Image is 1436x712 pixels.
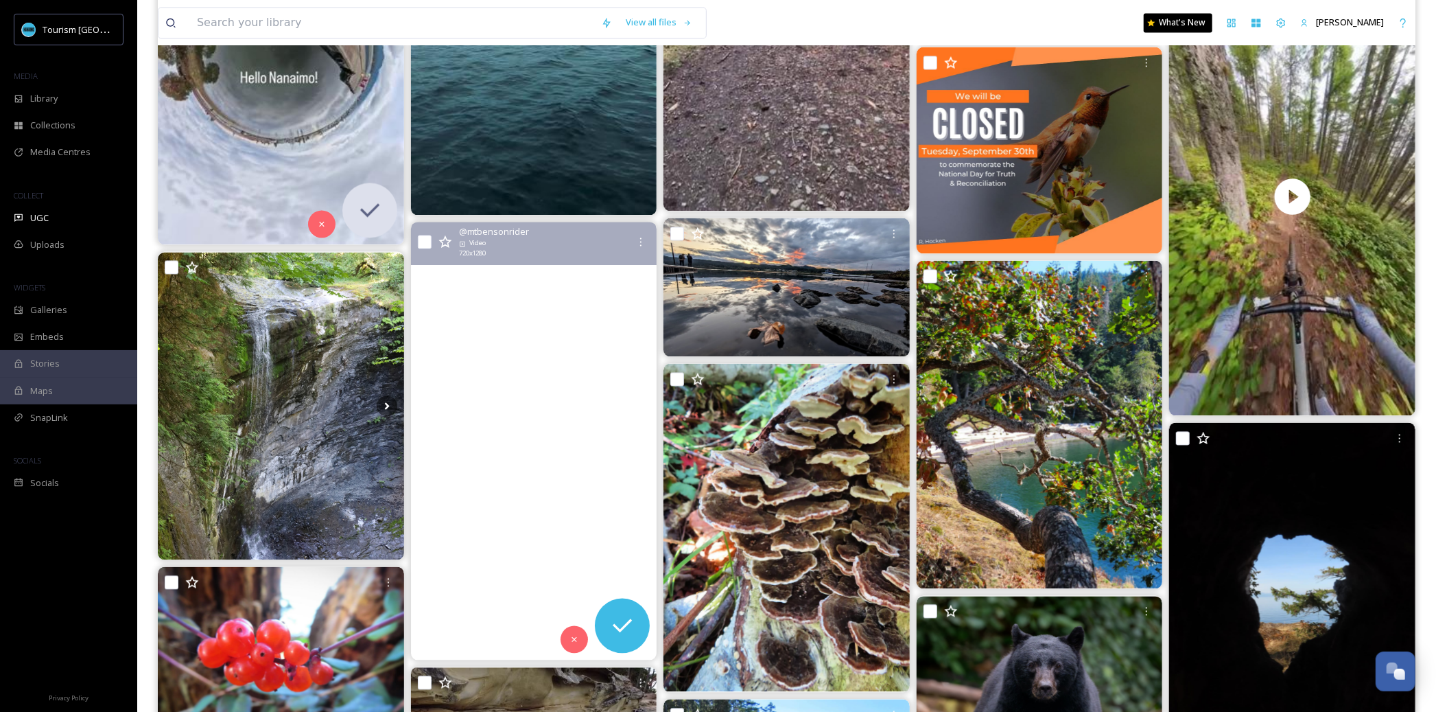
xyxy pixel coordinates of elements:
[22,23,36,36] img: tourism_nanaimo_logo.jpeg
[30,411,68,424] span: SnapLink
[469,238,486,248] span: Video
[30,238,64,251] span: Uploads
[917,260,1163,588] img: Neck Point Vantage Point. #vantagepoint #neckpoint #neckpointpark #explorenanaimo
[30,119,75,132] span: Collections
[30,92,58,105] span: Library
[619,9,699,36] a: View all files
[14,455,41,466] span: SOCIALS
[30,211,49,225] span: UGC
[917,47,1163,253] img: Just a reminder we will be closed tomorrow, Tuesday September 30th, with regular hours resuming W...
[410,222,657,660] video: This trail was in absolutely amazing condition this weekend. So good I went for a second lap the ...
[43,23,165,36] span: Tourism [GEOGRAPHIC_DATA]
[1376,652,1415,691] button: Open Chat
[158,252,404,560] img: With the fall rains returning, Ammonite Falls will be back to its full, powerful flow. If you’ve ...
[663,218,910,356] img: ℝ𝕖𝕗𝕝𝕖𝕔𝕥𝕚𝕠𝕟𝕤 𝕠𝕗 𝕊𝕖𝕡𝕥𝕖𝕞𝕓𝕖𝕣 🍂 • • • • • #treesonseas #brannenlake #nanaimo #nanaimosunset #reflectio...
[30,146,91,159] span: Media Centres
[49,689,89,705] a: Privacy Policy
[30,303,67,317] span: Galleries
[1293,9,1391,36] a: [PERSON_NAME]
[14,190,43,200] span: COLLECT
[1144,13,1212,32] a: What's New
[49,693,89,702] span: Privacy Policy
[1316,16,1384,28] span: [PERSON_NAME]
[14,71,38,81] span: MEDIA
[30,357,60,370] span: Stories
[459,249,486,258] span: 720 x 1280
[14,282,45,292] span: WIDGETS
[30,476,59,490] span: Socials
[190,8,594,38] input: Search your library
[459,225,530,238] span: @ mtbensonrider
[663,363,910,691] img: Forest Mushrooms. #mushrooms #turkeytails #neckpoint #neckpointpark #explorenanaimo #forestwalk
[30,384,53,398] span: Maps
[30,330,64,343] span: Embeds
